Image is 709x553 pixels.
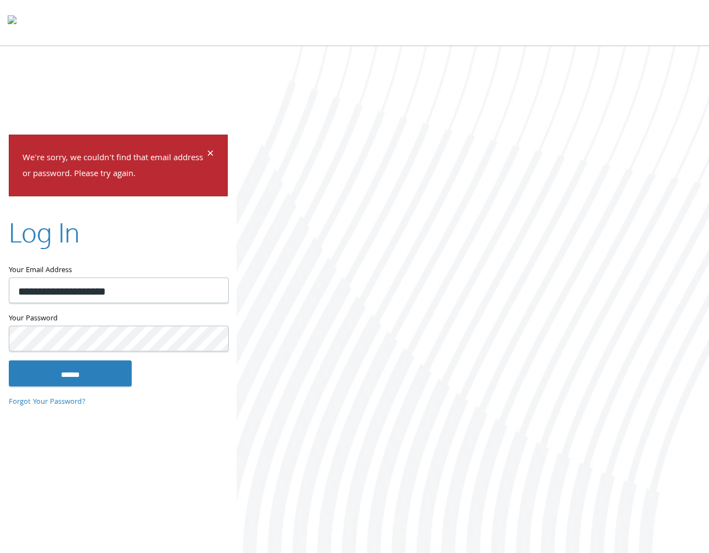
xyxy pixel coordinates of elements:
span: × [207,144,214,166]
h2: Log In [9,213,80,250]
label: Your Password [9,312,228,325]
img: todyl-logo-dark.svg [8,12,16,33]
button: Dismiss alert [207,149,214,162]
a: Forgot Your Password? [9,396,86,408]
p: We're sorry, we couldn't find that email address or password. Please try again. [22,151,205,183]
